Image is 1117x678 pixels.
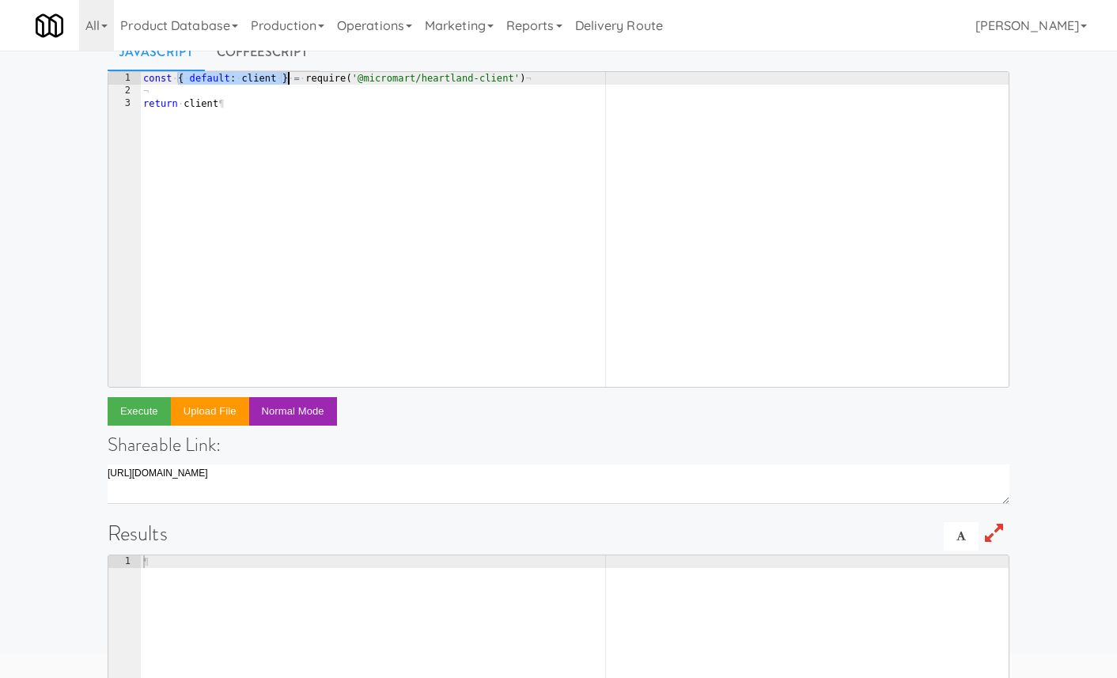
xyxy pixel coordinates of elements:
h1: Results [108,522,1009,545]
img: Micromart [36,12,63,40]
div: 1 [108,555,141,568]
button: Execute [108,397,171,426]
h4: Shareable Link: [108,434,1009,455]
div: 2 [108,85,141,97]
a: Javascript [108,32,205,72]
textarea: [URL][DOMAIN_NAME] [108,464,1009,504]
button: Normal Mode [249,397,337,426]
div: 1 [108,72,141,85]
a: CoffeeScript [205,32,320,72]
button: Upload file [171,397,249,426]
div: 3 [108,97,141,110]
